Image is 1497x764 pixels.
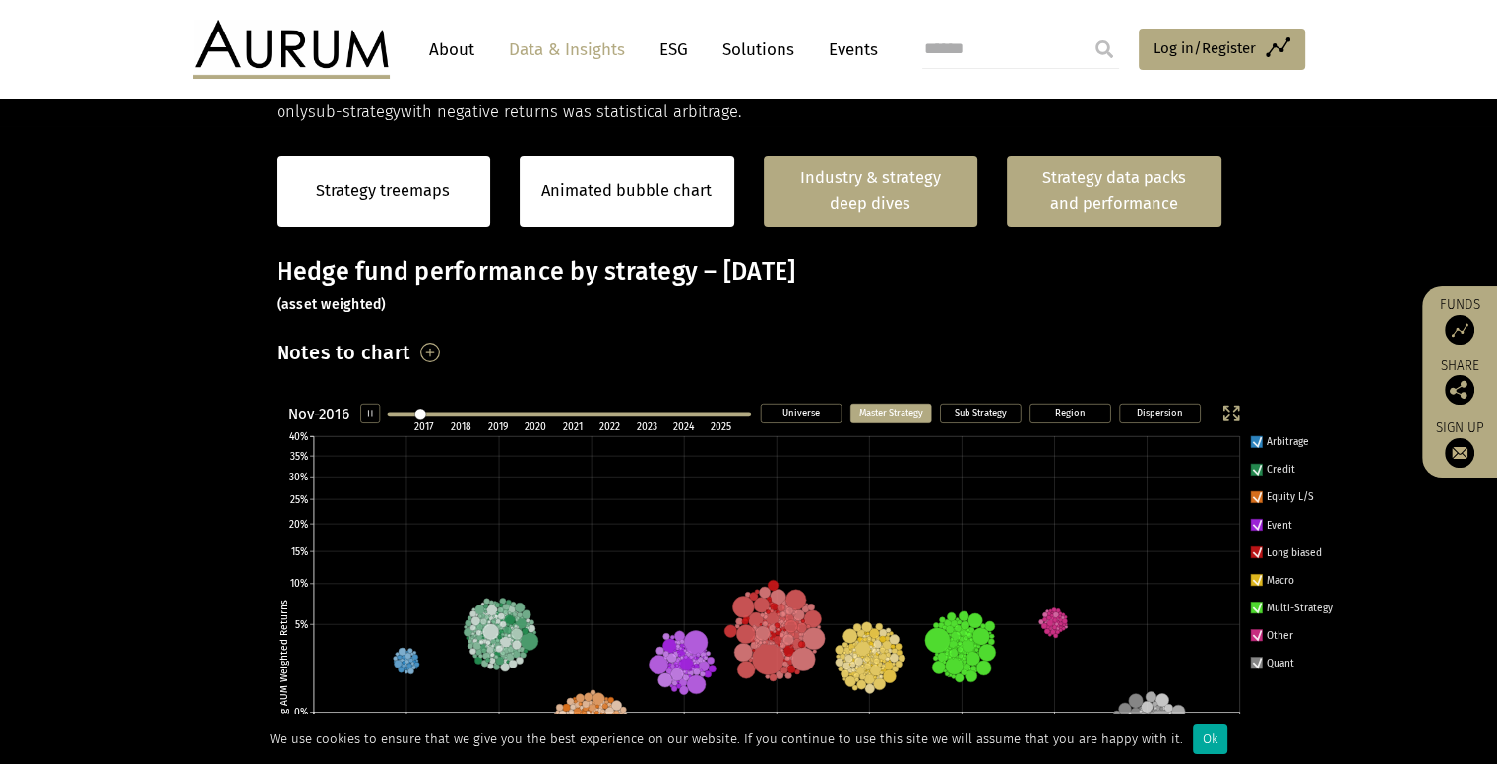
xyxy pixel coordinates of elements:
[713,32,804,68] a: Solutions
[316,178,450,204] a: Strategy treemaps
[1154,36,1256,60] span: Log in/Register
[1432,296,1487,345] a: Funds
[1432,359,1487,405] div: Share
[277,257,1221,316] h3: Hedge fund performance by strategy – [DATE]
[541,178,712,204] a: Animated bubble chart
[1139,29,1305,70] a: Log in/Register
[1445,375,1474,405] img: Share this post
[419,32,484,68] a: About
[764,156,978,227] a: Industry & strategy deep dives
[499,32,635,68] a: Data & Insights
[819,32,878,68] a: Events
[277,336,411,369] h3: Notes to chart
[1445,315,1474,345] img: Access Funds
[308,102,401,121] span: sub-strategy
[277,296,387,313] small: (asset weighted)
[1193,724,1227,754] div: Ok
[1432,419,1487,468] a: Sign up
[1445,438,1474,468] img: Sign up to our newsletter
[193,20,390,79] img: Aurum
[1007,156,1221,227] a: Strategy data packs and performance
[1085,30,1124,69] input: Submit
[650,32,698,68] a: ESG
